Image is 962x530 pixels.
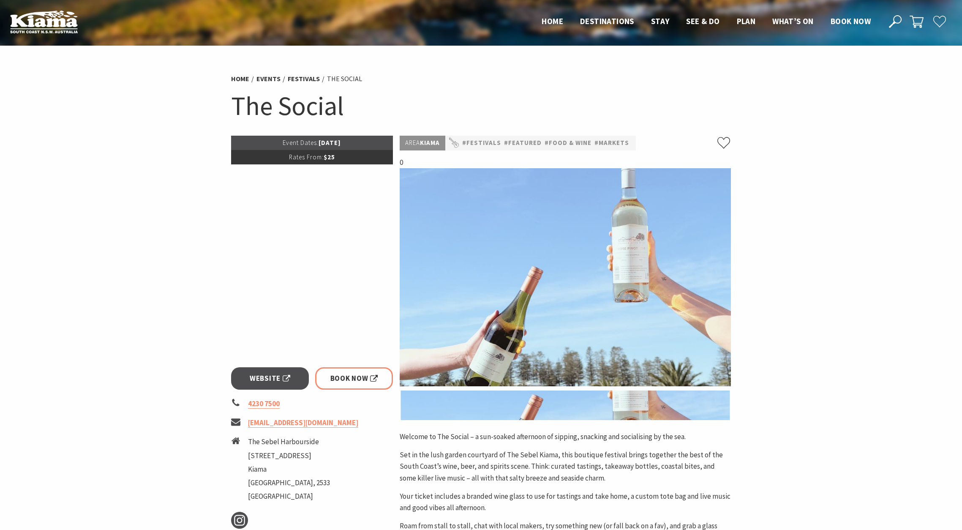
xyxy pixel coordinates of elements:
[462,138,501,148] a: #Festivals
[400,449,731,484] p: Set in the lush garden courtyard of The Sebel Kiama, this boutique festival brings together the b...
[686,16,719,27] a: See & Do
[330,373,378,384] span: Book Now
[231,367,309,390] a: Website
[737,16,756,26] span: Plan
[327,74,362,85] li: The Social
[231,136,393,150] p: [DATE]
[580,16,634,26] span: Destinations
[400,491,731,514] p: Your ticket includes a branded wine glass to use for tastings and take home, a custom tote bag an...
[256,74,281,83] a: Events
[737,16,756,27] a: Plan
[248,436,330,448] li: The Sebel Harbourside
[533,15,879,29] nav: Main Menu
[504,138,542,148] a: #Featured
[231,150,393,164] p: $25
[772,16,814,27] a: What’s On
[248,418,358,428] a: [EMAIL_ADDRESS][DOMAIN_NAME]
[315,367,393,390] a: Book Now
[10,10,78,33] img: Kiama Logo
[250,373,290,384] span: Website
[405,139,420,147] span: Area
[400,157,731,386] div: 0
[580,16,634,27] a: Destinations
[283,139,319,147] span: Event Dates:
[545,138,591,148] a: #Food & Wine
[400,431,731,443] p: Welcome to The Social – a sun-soaked afternoon of sipping, snacking and socialising by the sea.
[401,391,730,420] img: The Social
[831,16,871,27] a: Book now
[248,477,330,489] li: [GEOGRAPHIC_DATA], 2533
[288,74,320,83] a: Festivals
[651,16,670,26] span: Stay
[248,399,280,409] a: 4230 7500
[686,16,719,26] span: See & Do
[772,16,814,26] span: What’s On
[248,450,330,462] li: [STREET_ADDRESS]
[400,136,445,150] p: Kiama
[248,491,330,502] li: [GEOGRAPHIC_DATA]
[542,16,563,27] a: Home
[651,16,670,27] a: Stay
[231,74,249,83] a: Home
[594,138,629,148] a: #Markets
[248,464,330,475] li: Kiama
[542,16,563,26] span: Home
[289,153,324,161] span: Rates From:
[831,16,871,26] span: Book now
[231,89,731,123] h1: The Social
[400,168,731,386] img: The Social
